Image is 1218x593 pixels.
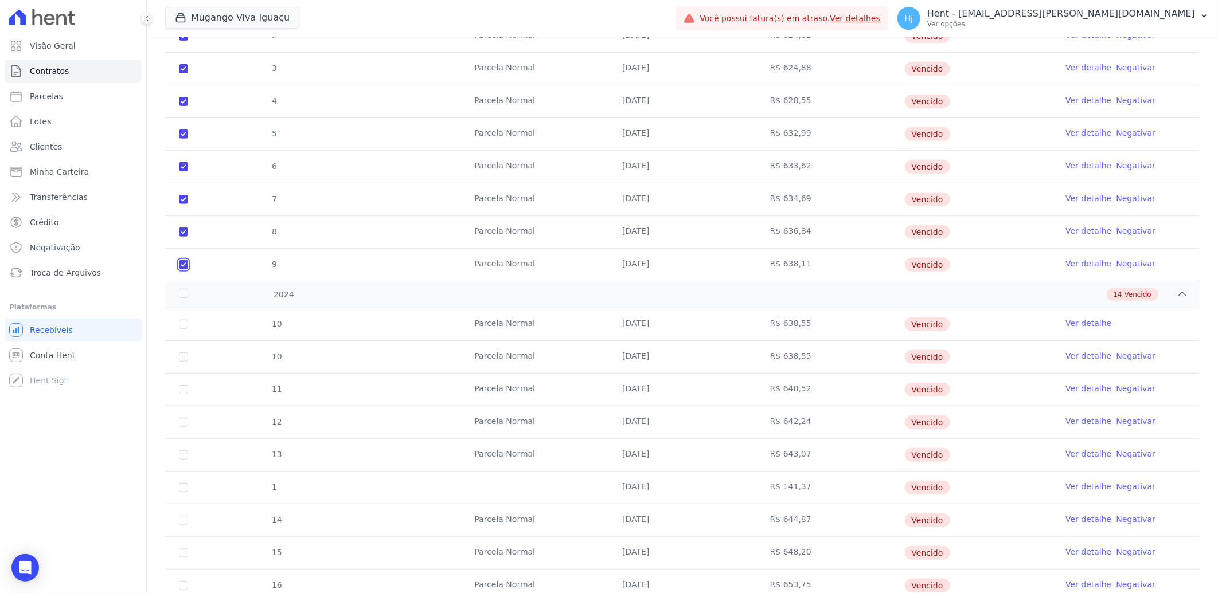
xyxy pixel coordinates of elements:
[179,320,188,329] input: default
[608,308,756,340] td: [DATE]
[5,60,142,83] a: Contratos
[756,537,904,569] td: R$ 648,20
[179,418,188,427] input: default
[905,258,950,272] span: Vencido
[30,191,88,203] span: Transferências
[700,13,880,25] span: Você possui fatura(s) em atraso.
[1065,95,1111,106] a: Ver detalhe
[271,96,277,105] span: 4
[756,151,904,183] td: R$ 633,62
[905,127,950,141] span: Vencido
[756,374,904,406] td: R$ 640,52
[30,242,80,253] span: Negativação
[165,7,299,29] button: Mugango Viva Iguaçu
[1065,193,1111,204] a: Ver detalhe
[30,217,59,228] span: Crédito
[460,308,608,340] td: Parcela Normal
[1065,415,1111,427] a: Ver detalhe
[460,216,608,248] td: Parcela Normal
[179,97,188,106] input: default
[905,62,950,76] span: Vencido
[756,118,904,150] td: R$ 632,99
[9,300,137,314] div: Plataformas
[5,319,142,341] a: Recebíveis
[830,14,881,23] a: Ver detalhes
[1116,128,1156,138] a: Negativar
[608,374,756,406] td: [DATE]
[30,324,73,336] span: Recebíveis
[5,160,142,183] a: Minha Carteira
[460,341,608,373] td: Parcela Normal
[460,537,608,569] td: Parcela Normal
[179,352,188,362] input: default
[756,341,904,373] td: R$ 638,55
[905,350,950,364] span: Vencido
[1116,161,1156,170] a: Negativar
[5,110,142,133] a: Lotes
[5,211,142,234] a: Crédito
[30,91,63,102] span: Parcelas
[1116,482,1156,491] a: Negativar
[271,194,277,203] span: 7
[1125,289,1151,300] span: Vencido
[1116,226,1156,235] a: Negativar
[1065,317,1111,329] a: Ver detalhe
[271,319,282,328] span: 10
[608,151,756,183] td: [DATE]
[271,580,282,590] span: 16
[756,472,904,504] td: R$ 141,37
[1065,62,1111,73] a: Ver detalhe
[608,53,756,85] td: [DATE]
[1065,258,1111,269] a: Ver detalhe
[608,216,756,248] td: [DATE]
[608,472,756,504] td: [DATE]
[756,504,904,536] td: R$ 644,87
[179,64,188,73] input: default
[1065,127,1111,139] a: Ver detalhe
[756,406,904,438] td: R$ 642,24
[460,504,608,536] td: Parcela Normal
[1065,546,1111,557] a: Ver detalhe
[905,383,950,396] span: Vencido
[756,183,904,215] td: R$ 634,69
[905,193,950,206] span: Vencido
[608,406,756,438] td: [DATE]
[5,261,142,284] a: Troca de Arquivos
[905,225,950,239] span: Vencido
[30,116,52,127] span: Lotes
[927,8,1195,19] p: Hent - [EMAIL_ADDRESS][PERSON_NAME][DOMAIN_NAME]
[1065,350,1111,362] a: Ver detalhe
[905,546,950,560] span: Vencido
[271,548,282,557] span: 15
[905,579,950,592] span: Vencido
[905,415,950,429] span: Vencido
[756,216,904,248] td: R$ 636,84
[608,118,756,150] td: [DATE]
[179,162,188,171] input: default
[5,135,142,158] a: Clientes
[905,14,913,22] span: Hj
[30,65,69,77] span: Contratos
[30,267,101,278] span: Troca de Arquivos
[460,118,608,150] td: Parcela Normal
[179,260,188,269] input: default
[179,195,188,204] input: default
[1116,63,1156,72] a: Negativar
[11,554,39,582] div: Open Intercom Messenger
[608,341,756,373] td: [DATE]
[5,344,142,367] a: Conta Hent
[608,537,756,569] td: [DATE]
[1065,160,1111,171] a: Ver detalhe
[179,516,188,525] input: default
[5,186,142,209] a: Transferências
[30,40,76,52] span: Visão Geral
[756,439,904,471] td: R$ 643,07
[273,289,294,301] span: 2024
[608,439,756,471] td: [DATE]
[5,236,142,259] a: Negativação
[179,581,188,590] input: default
[1114,289,1122,300] span: 14
[1116,449,1156,458] a: Negativar
[460,85,608,117] td: Parcela Normal
[756,85,904,117] td: R$ 628,55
